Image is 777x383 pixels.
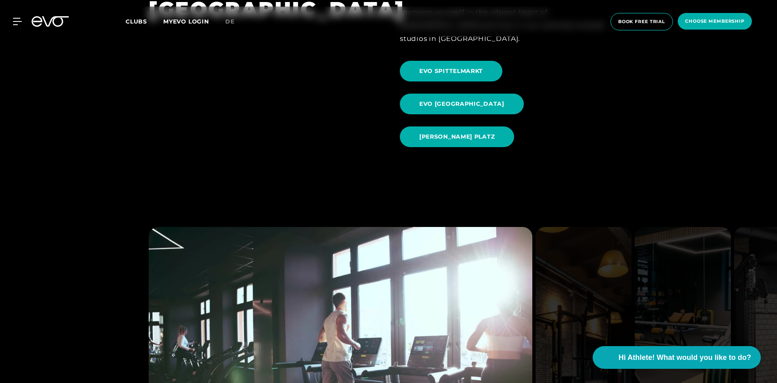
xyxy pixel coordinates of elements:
button: Hi Athlete! What would you like to do? [593,346,761,369]
span: choose membership [685,18,745,25]
a: EVO SPITTELMARKT [400,55,506,88]
a: EVO [GEOGRAPHIC_DATA] [400,88,527,120]
span: [PERSON_NAME] PLATZ [419,133,495,141]
span: de [225,18,235,25]
span: book free trial [618,18,665,25]
span: Hi Athlete! What would you like to do? [619,352,751,363]
a: de [225,17,244,26]
span: EVO [GEOGRAPHIC_DATA] [419,100,504,108]
a: [PERSON_NAME] PLATZ [400,120,517,153]
a: MYEVO LOGIN [163,18,209,25]
a: choose membership [675,13,754,30]
span: EVO SPITTELMARKT [419,67,483,75]
a: Clubs [126,17,163,25]
a: book free trial [608,13,675,30]
span: Clubs [126,18,147,25]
